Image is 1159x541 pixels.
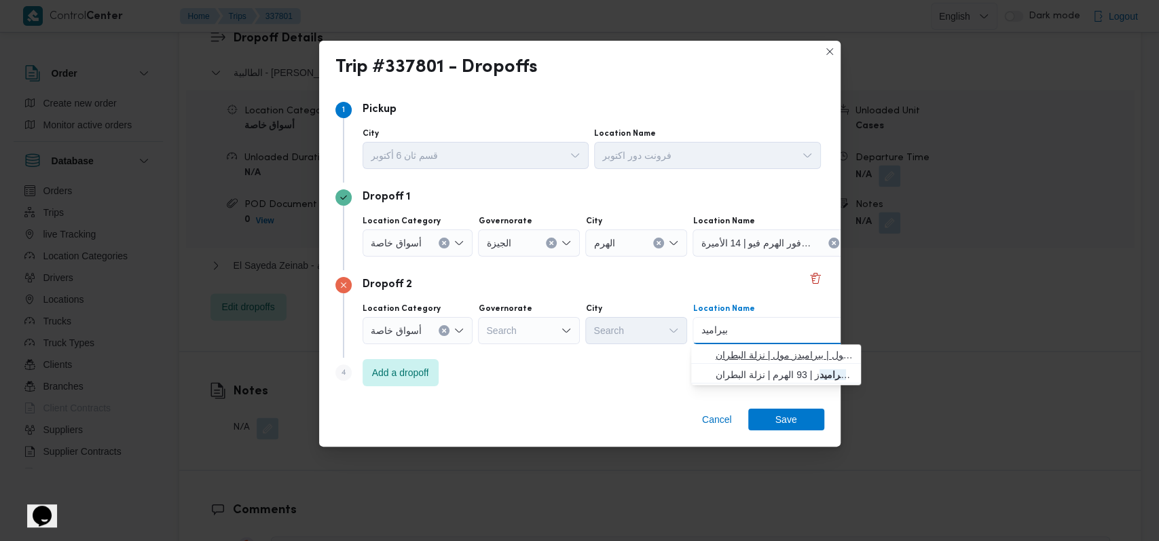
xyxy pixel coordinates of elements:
span: Cancel [702,411,732,428]
button: Clear input [653,238,664,248]
span: كارفور ز مول | بيراميدز مول | نزلة البطران [716,347,853,363]
button: Open list of options [668,238,679,248]
label: Governorate [478,303,532,314]
button: Delete [807,270,824,286]
button: Open list of options [561,325,572,336]
label: Location Name [693,216,754,227]
button: Closes this modal window [822,43,838,60]
label: Location Name [693,303,754,314]
p: Dropoff 2 [363,277,412,293]
button: Open list of options [802,150,813,161]
label: Location Category [363,216,441,227]
p: Pickup [363,102,397,118]
label: Governorate [478,216,532,227]
span: الجيزة [486,235,511,250]
button: Clear input [828,238,839,248]
button: Open list of options [454,238,464,248]
span: قسم ثان 6 أكتوبر [371,147,438,162]
button: سبينس بيراميدز | 93 الهرم | نزلة البطران [691,364,861,384]
label: City [585,303,602,314]
div: Trip #337801 - Dropoffs [335,57,538,79]
span: Save [775,409,797,430]
svg: Step 3 has errors [339,281,348,289]
button: Clear input [439,325,449,336]
svg: Step 2 is complete [339,193,348,202]
span: كارفور الهرم فيو | 14 الأميرة [PERSON_NAME] | نزلة السمان [701,235,811,250]
span: 4 [341,369,346,377]
label: Location Name [594,128,656,139]
button: كارفور بيراميدز مول | بيراميدز مول | نزلة البطران [691,344,861,364]
button: Cancel [697,409,737,430]
button: Open list of options [570,150,581,161]
button: Open list of options [454,325,464,336]
label: City [585,216,602,227]
mark: بيراميد [820,369,846,380]
button: Open list of options [668,325,679,336]
span: أسواق خاصة [371,322,422,337]
button: Clear input [546,238,557,248]
span: سبينس ز | 93 الهرم | نزلة البطران [716,367,853,383]
button: Save [748,409,824,430]
button: Clear input [439,238,449,248]
span: Add a dropoff [372,365,429,381]
iframe: chat widget [14,487,57,527]
span: 1 [342,106,345,114]
span: أسواق خاصة [371,235,422,250]
button: Open list of options [561,238,572,248]
span: فرونت دور اكتوبر [602,147,672,162]
p: Dropoff 1 [363,189,410,206]
label: City [363,128,379,139]
button: Add a dropoff [363,359,439,386]
span: الهرم [593,235,614,250]
label: Location Category [363,303,441,314]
